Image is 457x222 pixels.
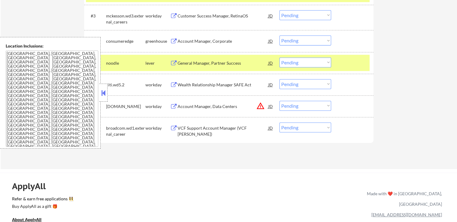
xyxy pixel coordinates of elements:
u: About ApplyAll [12,217,41,222]
div: JD [268,10,274,21]
div: Account Manager, Data Centers [178,103,268,109]
div: ApplyAll [12,181,53,191]
div: mckesson.wd3.external_careers [106,13,145,25]
div: consumeredge [106,38,145,44]
div: Buy ApplyAll as a gift 🎁 [12,204,72,208]
div: workday [145,125,170,131]
div: workday [145,103,170,109]
div: [DOMAIN_NAME] [106,103,145,109]
button: warning_amber [256,102,265,110]
div: citi.wd5.2 [106,82,145,88]
div: JD [268,35,274,46]
div: lever [145,60,170,66]
div: greenhouse [145,38,170,44]
div: Wealth Relationship Manager SAFE Act [178,82,268,88]
div: noodle [106,60,145,66]
div: VCF Support Account Manager (VCF [PERSON_NAME]) [178,125,268,137]
div: JD [268,79,274,90]
div: workday [145,82,170,88]
div: Customer Success Manager, RetinaOS [178,13,268,19]
div: JD [268,101,274,112]
div: Location Inclusions: [6,43,98,49]
div: JD [268,57,274,68]
div: General Manager, Partner Success [178,60,268,66]
a: Buy ApplyAll as a gift 🎁 [12,203,72,211]
div: workday [145,13,170,19]
div: broadcom.wd1.external_career [106,125,145,137]
div: Made with ❤️ in [GEOGRAPHIC_DATA], [GEOGRAPHIC_DATA] [364,188,442,209]
div: #3 [91,13,101,19]
div: Account Manager, Corporate [178,38,268,44]
div: JD [268,122,274,133]
a: Refer & earn free applications 👯‍♀️ [12,197,241,203]
a: [EMAIL_ADDRESS][DOMAIN_NAME] [371,212,442,217]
